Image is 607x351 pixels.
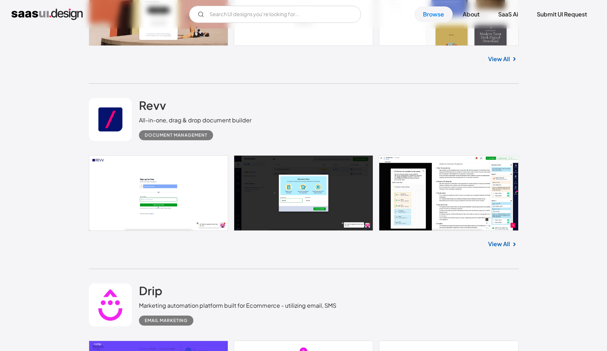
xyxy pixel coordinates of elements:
[414,6,453,22] a: Browse
[488,55,510,63] a: View All
[488,240,510,248] a: View All
[145,131,207,140] div: Document Management
[528,6,596,22] a: Submit UI Request
[189,6,361,23] form: Email Form
[139,116,251,125] div: All-in-one, drag & drop document builder
[139,283,162,301] a: Drip
[490,6,527,22] a: SaaS Ai
[139,98,166,112] h2: Revv
[139,283,162,298] h2: Drip
[139,301,336,310] div: Marketing automation platform built for Ecommerce - utilizing email, SMS
[145,316,188,325] div: Email Marketing
[11,9,83,20] a: home
[189,6,361,23] input: Search UI designs you're looking for...
[454,6,488,22] a: About
[139,98,166,116] a: Revv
